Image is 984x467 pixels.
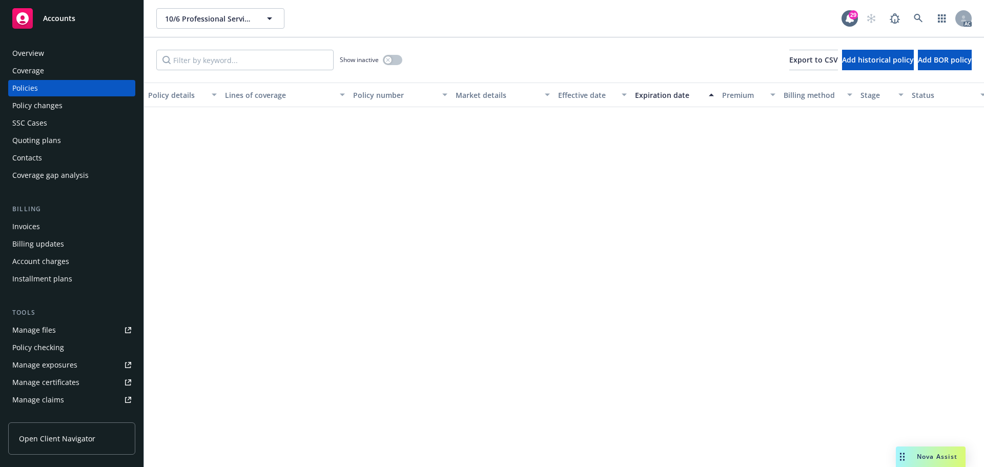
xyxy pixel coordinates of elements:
a: Contacts [8,150,135,166]
div: Billing method [784,90,841,100]
a: Installment plans [8,271,135,287]
div: Installment plans [12,271,72,287]
span: Accounts [43,14,75,23]
div: Contacts [12,150,42,166]
button: Billing method [780,83,856,107]
div: Policies [12,80,38,96]
div: Manage files [12,322,56,338]
div: Effective date [558,90,616,100]
button: Policy details [144,83,221,107]
div: Lines of coverage [225,90,334,100]
span: Export to CSV [789,55,838,65]
div: Invoices [12,218,40,235]
span: Nova Assist [917,452,957,461]
div: Policy checking [12,339,64,356]
div: SSC Cases [12,115,47,131]
a: Invoices [8,218,135,235]
button: Market details [452,83,554,107]
div: Drag to move [896,446,909,467]
div: Market details [456,90,539,100]
button: Expiration date [631,83,718,107]
div: Status [912,90,974,100]
span: 10/6 Professional Services, Inc. [165,13,254,24]
div: Manage exposures [12,357,77,373]
a: Overview [8,45,135,62]
a: Switch app [932,8,952,29]
button: Lines of coverage [221,83,349,107]
div: Tools [8,308,135,318]
div: Billing updates [12,236,64,252]
div: Manage certificates [12,374,79,391]
div: Overview [12,45,44,62]
button: Policy number [349,83,452,107]
div: Policy changes [12,97,63,114]
div: Expiration date [635,90,703,100]
div: Policy details [148,90,206,100]
span: Add BOR policy [918,55,972,65]
span: Open Client Navigator [19,433,95,444]
a: Manage certificates [8,374,135,391]
div: Coverage gap analysis [12,167,89,184]
a: Accounts [8,4,135,33]
div: Account charges [12,253,69,270]
div: Quoting plans [12,132,61,149]
span: Add historical policy [842,55,914,65]
div: Policy number [353,90,436,100]
a: SSC Cases [8,115,135,131]
div: 29 [849,10,858,19]
a: Policy changes [8,97,135,114]
a: Start snowing [861,8,881,29]
a: Coverage [8,63,135,79]
a: Manage exposures [8,357,135,373]
a: Manage BORs [8,409,135,425]
div: Stage [860,90,892,100]
a: Coverage gap analysis [8,167,135,184]
a: Account charges [8,253,135,270]
div: Premium [722,90,764,100]
button: Nova Assist [896,446,966,467]
a: Quoting plans [8,132,135,149]
button: 10/6 Professional Services, Inc. [156,8,284,29]
button: Premium [718,83,780,107]
a: Policy checking [8,339,135,356]
button: Add historical policy [842,50,914,70]
button: Effective date [554,83,631,107]
a: Manage files [8,322,135,338]
a: Search [908,8,929,29]
div: Manage claims [12,392,64,408]
a: Report a Bug [885,8,905,29]
div: Coverage [12,63,44,79]
a: Billing updates [8,236,135,252]
div: Manage BORs [12,409,60,425]
button: Add BOR policy [918,50,972,70]
a: Policies [8,80,135,96]
a: Manage claims [8,392,135,408]
div: Billing [8,204,135,214]
button: Stage [856,83,908,107]
button: Export to CSV [789,50,838,70]
input: Filter by keyword... [156,50,334,70]
span: Show inactive [340,55,379,64]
